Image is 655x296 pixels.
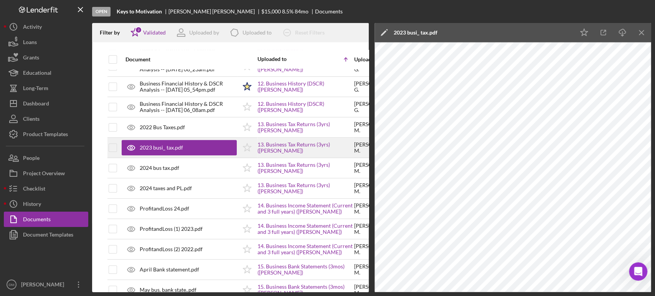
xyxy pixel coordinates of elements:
a: 15. Business Bank Statements (3mos) ([PERSON_NAME]) [257,284,353,296]
button: Grants [4,50,88,65]
button: History [4,196,88,212]
div: Uploaded by [354,56,397,62]
div: 2024 taxes and PL.pdf [140,185,192,191]
div: Checklist [23,181,45,198]
div: [PERSON_NAME] M . [354,121,397,133]
div: Business Financial History & DSCR Analysis -- [DATE] 05_54pm.pdf [140,81,237,93]
div: Project Overview [23,166,65,183]
div: ProfitandLoss (2) 2022.pdf [140,246,203,252]
button: Documents [4,212,88,227]
button: DM[PERSON_NAME] [4,277,88,292]
div: 8.5 % [282,8,294,15]
button: Project Overview [4,166,88,181]
div: [PERSON_NAME] [PERSON_NAME] [168,8,261,15]
span: $15,000 [261,8,281,15]
div: [PERSON_NAME] M . [354,202,397,215]
div: Open [92,7,111,16]
div: Validated [143,30,166,36]
div: [PERSON_NAME] [19,277,69,294]
button: Document Templates [4,227,88,242]
div: Loans [23,35,37,52]
div: Dashboard [23,96,49,113]
div: Documents [315,8,343,15]
button: Dashboard [4,96,88,111]
div: Documents [23,212,51,229]
button: Loans [4,35,88,50]
a: 14. Business Income Statement (Current and 3 full years) ([PERSON_NAME]) [257,223,353,235]
div: ProfitandLoss 24.pdf [140,206,189,212]
a: 14. Business Income Statement (Current and 3 full years) ([PERSON_NAME]) [257,243,353,255]
div: [PERSON_NAME] G . [354,81,397,93]
button: Clients [4,111,88,127]
div: April Bank statement.pdf [140,266,199,273]
button: Reset Filters [277,25,332,40]
div: [PERSON_NAME] M . [354,263,397,276]
div: 2024 bus tax.pdf [140,165,179,171]
div: Educational [23,65,51,82]
button: Long-Term [4,81,88,96]
div: [PERSON_NAME] M . [354,243,397,255]
b: Keys to Motivation [117,8,162,15]
div: Activity [23,19,42,36]
button: Product Templates [4,127,88,142]
a: 13. Business Tax Returns (3yrs) ([PERSON_NAME]) [257,162,353,174]
div: History [23,196,41,214]
div: [PERSON_NAME] M . [354,223,397,235]
div: Uploaded by [189,30,219,36]
div: Document Templates [23,227,73,244]
div: People [23,150,40,168]
div: [PERSON_NAME] M . [354,162,397,174]
div: [PERSON_NAME] G . [354,101,397,113]
div: Uploaded to [257,56,305,62]
div: 2022 Bus Taxes.pdf [140,124,185,130]
a: 13. Business Tax Returns (3yrs) ([PERSON_NAME]) [257,182,353,194]
a: 12. Business History (DSCR) ([PERSON_NAME]) [257,81,353,93]
div: 2023 busi_ tax.pdf [394,30,437,36]
div: 84 mo [295,8,309,15]
iframe: Intercom live chat [629,262,647,281]
div: Uploaded to [243,30,272,36]
div: 2 [135,26,142,33]
div: Document [125,56,237,62]
button: Activity [4,19,88,35]
div: [PERSON_NAME] M . [354,141,397,154]
text: DM [9,283,15,287]
a: 13. Business Tax Returns (3yrs) ([PERSON_NAME]) [257,141,353,154]
div: Clients [23,111,40,128]
a: 13. Business Tax Returns (3yrs) ([PERSON_NAME]) [257,121,353,133]
button: Checklist [4,181,88,196]
a: 12. Business History (DSCR) ([PERSON_NAME]) [257,101,353,113]
div: Reset Filters [295,25,325,40]
div: Filter by [100,30,125,36]
div: Long-Term [23,81,48,98]
div: [PERSON_NAME] M . [354,284,397,296]
button: Educational [4,65,88,81]
a: 15. Business Bank Statements (3mos) ([PERSON_NAME]) [257,263,353,276]
div: [PERSON_NAME] M . [354,182,397,194]
div: Product Templates [23,127,68,144]
button: People [4,150,88,166]
div: ProfitandLoss (1) 2023.pdf [140,226,203,232]
div: 2023 busi_ tax.pdf [140,145,183,151]
a: 14. Business Income Statement (Current and 3 full years) ([PERSON_NAME]) [257,202,353,215]
div: Grants [23,50,39,67]
div: May bus. bank state..pdf [140,287,196,293]
div: Business Financial History & DSCR Analysis -- [DATE] 06_08am.pdf [140,101,237,113]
